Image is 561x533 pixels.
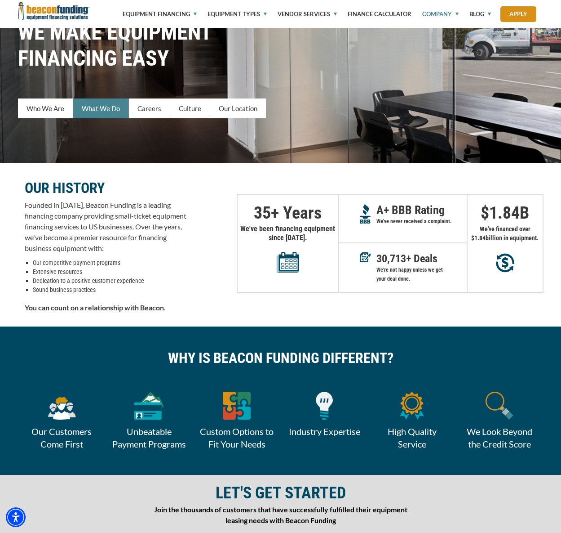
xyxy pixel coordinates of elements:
p: We've been financing equipment since [DATE]. [238,224,338,273]
h1: WE MAKE EQUIPMENT FINANCING EASY [18,19,543,72]
img: Beacon Funding Corporation [18,2,90,20]
p: WHY IS BEACON FUNDING DIFFERENT? [25,354,537,363]
a: Our Location [210,99,266,118]
p: A+ BBB Rating [376,206,467,215]
li: Extensive resources [33,267,186,276]
p: We've never received a complaint. [376,217,467,226]
p: Industry Expertise [281,425,368,438]
li: Sound business practices [33,285,186,294]
p: We Look Beyond the Credit Score [456,425,543,450]
img: A+ Reputation BBB [360,204,371,224]
img: We Look Beyond the Credit Score [486,392,513,420]
p: + Deals [376,254,467,263]
p: Unbeatable Payment Programs [106,425,193,450]
a: Apply [500,6,536,22]
li: Our competitive payment programs [33,258,186,267]
p: High Quality Service [368,425,456,450]
img: Deals in Equipment Financing [360,252,371,262]
p: LET'S GET STARTED [154,488,407,497]
img: Industry Expertise [316,392,333,420]
p: Custom Options to Fit Your Needs [193,425,281,450]
span: 30,713 [376,252,406,265]
a: Careers [129,99,170,118]
a: Who We Are [18,99,73,118]
img: Unbeatable Payment Programs [134,392,164,420]
p: + Years [238,208,338,217]
img: Our Customers Come First [47,392,77,420]
p: Join the thousands of customers that have successfully fulfilled their equipment leasing needs wi... [154,504,407,526]
a: What We Do [73,99,129,118]
a: Beacon Funding Corporation [18,7,90,14]
strong: You can count on a relationship with Beacon. [25,303,166,312]
a: Culture [170,99,210,118]
span: 35 [254,203,271,223]
p: We've financed over $ billion in equipment. [468,224,543,242]
p: We're not happy unless we get your deal done. [376,265,467,283]
p: Our Customers Come First [18,425,106,450]
p: OUR HISTORY [25,183,186,193]
span: 1.84 [489,203,520,223]
img: High Quality Service [400,392,424,420]
p: Founded in [DATE], Beacon Funding is a leading financing company providing small-ticket equipment... [25,200,186,254]
div: Accessibility Menu [6,507,26,527]
span: 1.84 [474,234,486,242]
img: Custom Options to Fit Your Needs [223,392,251,420]
img: Millions in equipment purchases [496,253,514,273]
img: Years in equipment financing [277,251,299,273]
p: $ B [468,208,543,217]
li: Dedication to a positive customer experience [33,276,186,285]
